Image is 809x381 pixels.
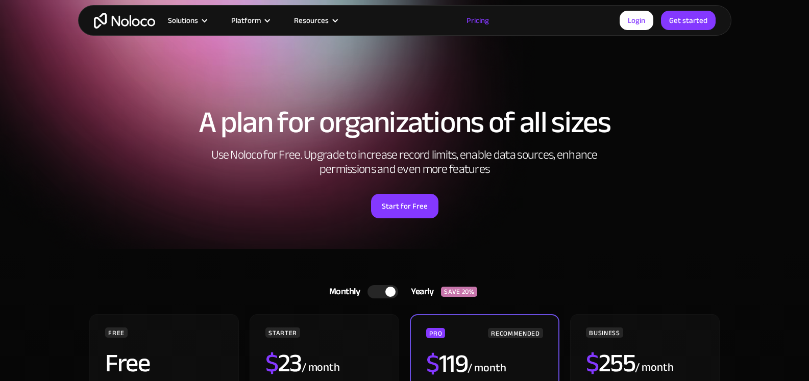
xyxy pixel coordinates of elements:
div: Yearly [398,284,441,299]
div: SAVE 20% [441,287,477,297]
a: Get started [661,11,716,30]
div: FREE [105,327,128,338]
a: Pricing [454,14,502,27]
h2: 255 [586,350,635,376]
div: PRO [426,328,445,338]
div: Platform [218,14,281,27]
a: Start for Free [371,194,438,218]
div: STARTER [265,327,300,338]
h2: 23 [265,350,302,376]
div: / month [468,360,506,376]
h2: 119 [426,351,468,376]
div: Platform [231,14,261,27]
div: Resources [281,14,349,27]
h2: Free [105,350,150,376]
div: Solutions [155,14,218,27]
h1: A plan for organizations of all sizes [88,107,721,138]
div: Monthly [316,284,368,299]
a: home [94,13,155,29]
div: BUSINESS [586,327,623,338]
div: / month [302,360,340,376]
div: / month [635,360,673,376]
a: Login [620,11,653,30]
div: Resources [294,14,329,27]
div: Solutions [168,14,198,27]
div: RECOMMENDED [488,328,543,338]
h2: Use Noloco for Free. Upgrade to increase record limits, enable data sources, enhance permissions ... [201,148,609,176]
